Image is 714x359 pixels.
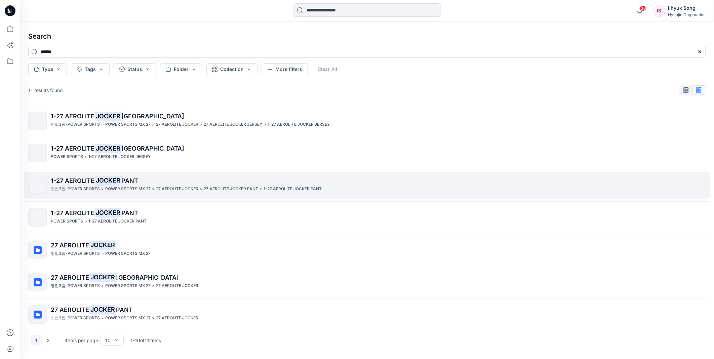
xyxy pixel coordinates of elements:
a: 1-27 AEROLITEJOCKER[GEOGRAPHIC_DATA]영업3팀-POWER SPORTS>POWER SPORTS MX 27>27 AEROLITE JOCKER>27 AE... [24,108,710,134]
p: 1 - 10 of 11 items [130,337,161,344]
p: > [260,186,262,193]
div: IS [653,5,665,17]
span: 27 AEROLITE [51,306,89,313]
p: 1-27 AEROLITE JOCKER PANT [88,218,147,225]
p: POWER SPORTS [51,218,83,225]
span: 1-27 AEROLITE [51,113,94,120]
p: 27 AEROLITE JOCKER [156,315,198,322]
a: 27 AEROLITEJOCKERPANT영업3팀-POWER SPORTS>POWER SPORTS MX 27>27 AEROLITE JOCKER [24,301,710,328]
p: Items per page [65,337,98,344]
button: Status [114,63,156,75]
p: 11 results found [28,87,63,94]
p: POWER SPORTS MX 27 [105,121,151,128]
a: 1-27 AEROLITEJOCKERPANTPOWER SPORTS>1-27 AEROLITE JOCKER PANT [24,204,710,231]
mark: JOCKER [94,176,121,185]
p: POWER SPORTS [51,153,83,160]
mark: JOCKER [89,240,116,250]
p: POWER SPORTS MX 27 [105,186,151,193]
p: 27 AEROLITE JOCKER [156,282,198,289]
p: 1-27 AEROLITE JOCKER JERSEY [268,121,330,128]
button: Folder [160,63,202,75]
p: > [264,121,266,128]
div: Ilhyuk Song [668,4,706,12]
p: 1-27 AEROLITE JOCKER JERSEY [88,153,151,160]
a: 27 AEROLITEJOCKER[GEOGRAPHIC_DATA]영업3팀-POWER SPORTS>POWER SPORTS MX 27>27 AEROLITE JOCKER [24,269,710,295]
button: 2 [43,335,54,346]
p: 27 AEROLITE JOCKER [156,186,198,193]
p: > [101,315,104,322]
div: Hyunjin Corporation [668,12,706,17]
span: 1-27 AEROLITE [51,209,94,216]
a: 1-27 AEROLITEJOCKERPANT영업3팀-POWER SPORTS>POWER SPORTS MX 27>27 AEROLITE JOCKER>27 AEROLITE JOCKER... [24,172,710,199]
mark: JOCKER [94,144,121,153]
p: > [84,153,87,160]
p: 영업3팀-POWER SPORTS [51,315,100,322]
mark: JOCKER [89,305,116,314]
span: [GEOGRAPHIC_DATA] [121,113,184,120]
a: 1-27 AEROLITEJOCKER[GEOGRAPHIC_DATA]POWER SPORTS>1-27 AEROLITE JOCKER JERSEY [24,140,710,166]
p: 1-27 AEROLITE JOCKER PANT [264,186,322,193]
p: 영업3팀-POWER SPORTS [51,250,100,257]
p: > [101,282,104,289]
div: 10 [105,337,111,344]
span: 1-27 AEROLITE [51,145,94,152]
p: > [84,218,87,225]
span: [GEOGRAPHIC_DATA] [116,274,179,281]
span: 27 AEROLITE [51,242,89,249]
span: 27 AEROLITE [51,274,89,281]
span: PANT [116,306,133,313]
p: > [101,186,104,193]
a: 27 AEROLITEJOCKER영업3팀-POWER SPORTS>POWER SPORTS MX 27 [24,237,710,263]
h4: Search [23,27,711,46]
p: POWER SPORTS MX 27 [105,282,151,289]
p: > [200,121,202,128]
p: 27 AEROLITE JOCKER [156,121,198,128]
p: > [101,121,104,128]
span: 1-27 AEROLITE [51,177,94,184]
p: 영업3팀-POWER SPORTS [51,186,100,193]
button: 1 [31,335,42,346]
mark: JOCKER [94,208,121,217]
p: POWER SPORTS MX 27 [105,315,151,322]
button: More filters [262,63,308,75]
button: Collection [206,63,257,75]
p: > [200,186,202,193]
span: PANT [121,177,138,184]
mark: JOCKER [89,273,116,282]
span: PANT [121,209,138,216]
p: > [152,315,155,322]
p: 영업3팀-POWER SPORTS [51,121,100,128]
mark: JOCKER [94,111,121,121]
p: > [152,121,155,128]
p: POWER SPORTS MX 27 [105,250,151,257]
span: 36 [639,6,647,11]
p: > [101,250,104,257]
p: > [152,282,155,289]
button: Type [28,63,67,75]
span: [GEOGRAPHIC_DATA] [121,145,184,152]
button: Tags [71,63,110,75]
p: > [152,186,155,193]
p: 27 AEROLITE JOCKER PANT [204,186,258,193]
p: 영업3팀-POWER SPORTS [51,282,100,289]
p: 27 AEROLITE JOCKER JERSEY [204,121,262,128]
